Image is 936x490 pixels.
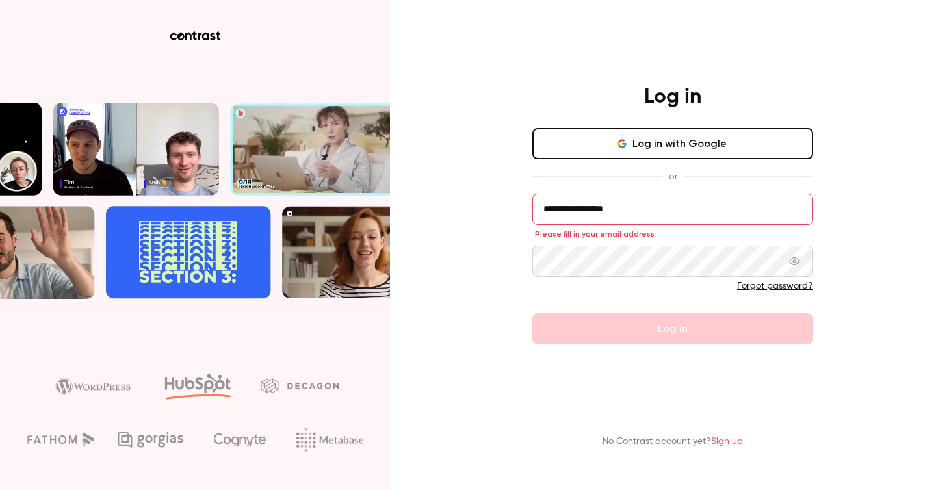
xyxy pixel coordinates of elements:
a: Sign up [711,437,743,446]
a: Forgot password? [737,281,813,290]
button: Log in with Google [532,128,813,159]
h4: Log in [644,84,701,110]
span: Please fill in your email address [535,229,655,239]
span: or [662,170,684,183]
img: decagon [261,378,339,393]
p: No Contrast account yet? [603,435,743,448]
